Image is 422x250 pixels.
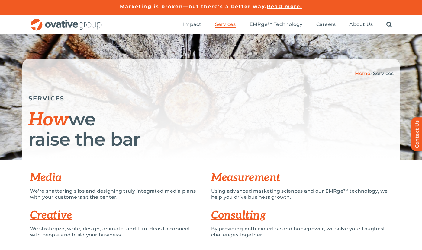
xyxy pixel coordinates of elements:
span: » [355,71,394,76]
a: Impact [183,21,201,28]
nav: Menu [183,15,392,34]
a: About Us [349,21,373,28]
p: We strategize, write, design, animate, and film ideas to connect with people and build your busin... [30,226,202,238]
p: We’re shattering silos and designing truly integrated media plans with your customers at the center. [30,188,202,200]
a: Read more. [267,4,302,9]
a: EMRge™ Technology [250,21,303,28]
span: Services [373,71,394,76]
h5: SERVICES [28,95,394,102]
span: EMRge™ Technology [250,21,303,27]
span: How [28,109,69,131]
a: Search [386,21,392,28]
a: Services [215,21,236,28]
h1: we raise the bar [28,109,394,149]
a: Marketing is broken—but there’s a better way. [120,4,267,9]
p: By providing both expertise and horsepower, we solve your toughest challenges together. [211,226,392,238]
a: Consulting [211,209,266,222]
a: Measurement [211,171,280,184]
a: Home [355,71,370,76]
span: Services [215,21,236,27]
span: Careers [316,21,336,27]
a: OG_Full_horizontal_RGB [30,18,102,24]
span: Impact [183,21,201,27]
a: Creative [30,209,72,222]
a: Careers [316,21,336,28]
a: Media [30,171,62,184]
p: Using advanced marketing sciences and our EMRge™ technology, we help you drive business growth. [211,188,392,200]
span: About Us [349,21,373,27]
